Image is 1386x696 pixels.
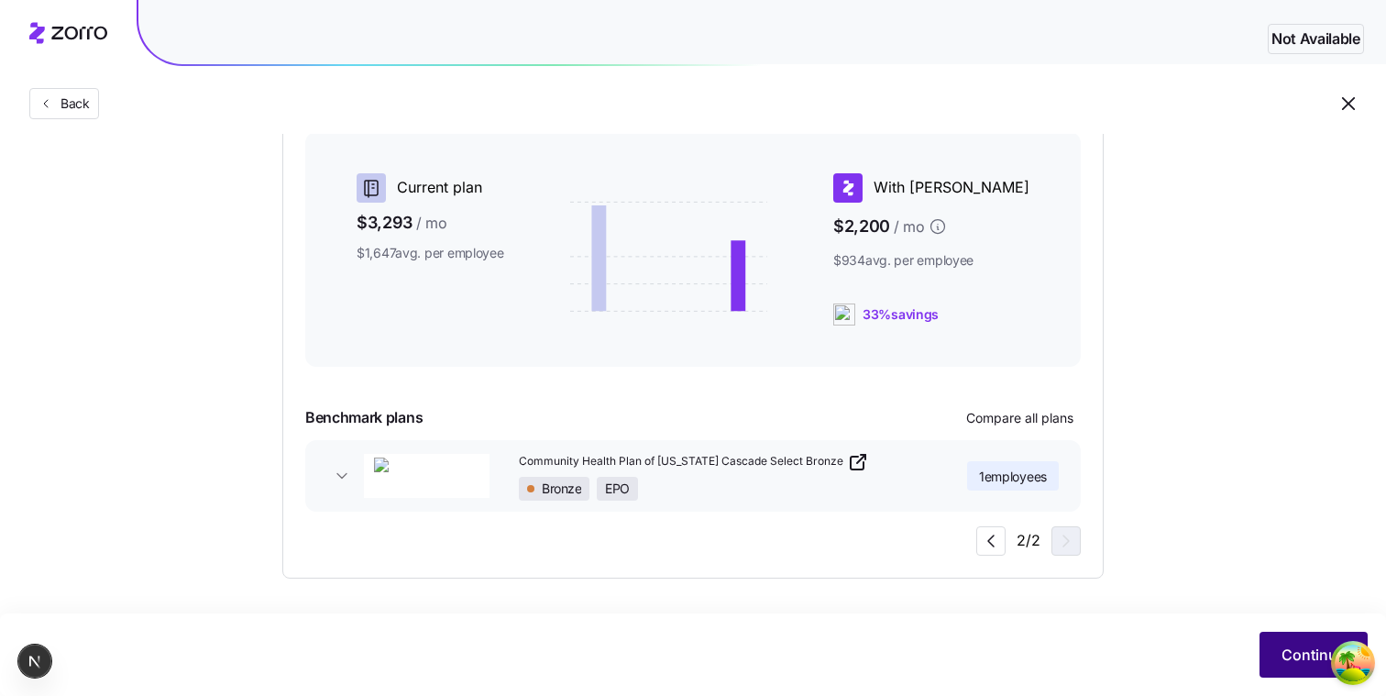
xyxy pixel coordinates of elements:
[357,210,504,237] span: $3,293
[416,212,447,235] span: / mo
[1281,644,1346,666] span: Continue
[833,173,1029,203] div: With [PERSON_NAME]
[519,454,843,470] span: Community Health Plan of [US_STATE] Cascade Select Bronze
[363,454,491,498] img: Community Health Network of Washington
[979,468,1047,486] span: 1 employees
[542,478,581,500] span: Bronze
[959,403,1081,433] button: Compare all plans
[833,251,1029,270] span: $934 avg. per employee
[863,305,939,324] span: 33% savings
[29,88,99,119] button: Back
[976,526,1081,556] div: 2 / 2
[1335,645,1371,681] button: Open Tanstack query devtools
[305,440,1081,512] button: Community Health Network of WashingtonCommunity Health Plan of [US_STATE] Cascade Select BronzeBr...
[357,173,504,203] div: Current plan
[605,478,630,500] span: EPO
[833,210,1029,244] span: $2,200
[1271,28,1360,50] span: Not Available
[519,451,915,473] a: Community Health Plan of [US_STATE] Cascade Select Bronze
[357,244,504,262] span: $1,647 avg. per employee
[305,406,423,429] span: Benchmark plans
[894,215,925,238] span: / mo
[966,409,1073,427] span: Compare all plans
[1259,632,1368,678] button: Continue
[833,304,855,326] img: ai-icon.png
[53,94,90,113] span: Back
